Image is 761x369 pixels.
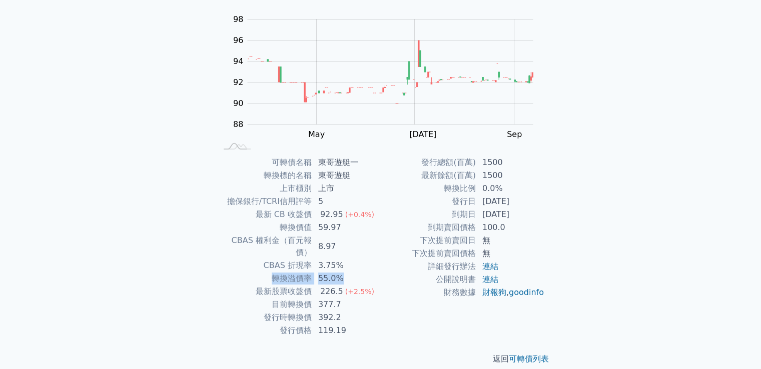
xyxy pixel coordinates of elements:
tspan: Sep [507,129,522,139]
tspan: May [308,129,325,139]
td: 1500 [476,169,545,182]
td: 擔保銀行/TCRI信用評等 [217,195,312,208]
td: [DATE] [476,208,545,221]
td: 無 [476,247,545,260]
td: [DATE] [476,195,545,208]
div: 聊天小工具 [711,321,761,369]
td: 轉換溢價率 [217,272,312,285]
td: 東哥遊艇 [312,169,381,182]
span: (+2.5%) [345,287,374,295]
td: , [476,286,545,299]
iframe: Chat Widget [711,321,761,369]
td: 轉換比例 [381,182,476,195]
td: 最新 CB 收盤價 [217,208,312,221]
td: 發行價格 [217,324,312,337]
a: 財報狗 [482,287,506,297]
p: 返回 [205,353,557,365]
td: 下次提前賣回價格 [381,247,476,260]
tspan: 88 [233,119,243,129]
td: 財務數據 [381,286,476,299]
td: 119.19 [312,324,381,337]
tspan: 94 [233,56,243,66]
td: CBAS 折現率 [217,259,312,272]
tspan: 98 [233,14,243,24]
td: 詳細發行辦法 [381,260,476,273]
td: 最新餘額(百萬) [381,169,476,182]
div: 226.5 [318,285,345,297]
g: Chart [228,14,548,139]
td: 公開說明書 [381,273,476,286]
td: 下次提前賣回日 [381,234,476,247]
td: 5 [312,195,381,208]
td: 發行日 [381,195,476,208]
td: 發行總額(百萬) [381,156,476,169]
a: 連結 [482,274,498,284]
td: 目前轉換價 [217,298,312,311]
td: 無 [476,234,545,247]
td: 到期日 [381,208,476,221]
td: 392.2 [312,311,381,324]
td: 377.7 [312,298,381,311]
a: goodinfo [509,287,544,297]
td: 東哥遊艇一 [312,156,381,169]
td: 上市櫃別 [217,182,312,195]
td: 3.75% [312,259,381,272]
td: 8.97 [312,234,381,259]
tspan: 92 [233,77,243,87]
td: 到期賣回價格 [381,221,476,234]
tspan: 90 [233,98,243,108]
td: 轉換標的名稱 [217,169,312,182]
td: 1500 [476,156,545,169]
div: 92.95 [318,208,345,220]
td: 0.0% [476,182,545,195]
td: 可轉債名稱 [217,156,312,169]
td: 上市 [312,182,381,195]
td: 最新股票收盤價 [217,285,312,298]
td: 轉換價值 [217,221,312,234]
td: 59.97 [312,221,381,234]
tspan: [DATE] [409,129,436,139]
span: (+0.4%) [345,210,374,218]
td: 55.0% [312,272,381,285]
tspan: 96 [233,35,243,45]
a: 連結 [482,261,498,271]
a: 可轉債列表 [509,354,549,363]
td: 100.0 [476,221,545,234]
td: 發行時轉換價 [217,311,312,324]
td: CBAS 權利金（百元報價） [217,234,312,259]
